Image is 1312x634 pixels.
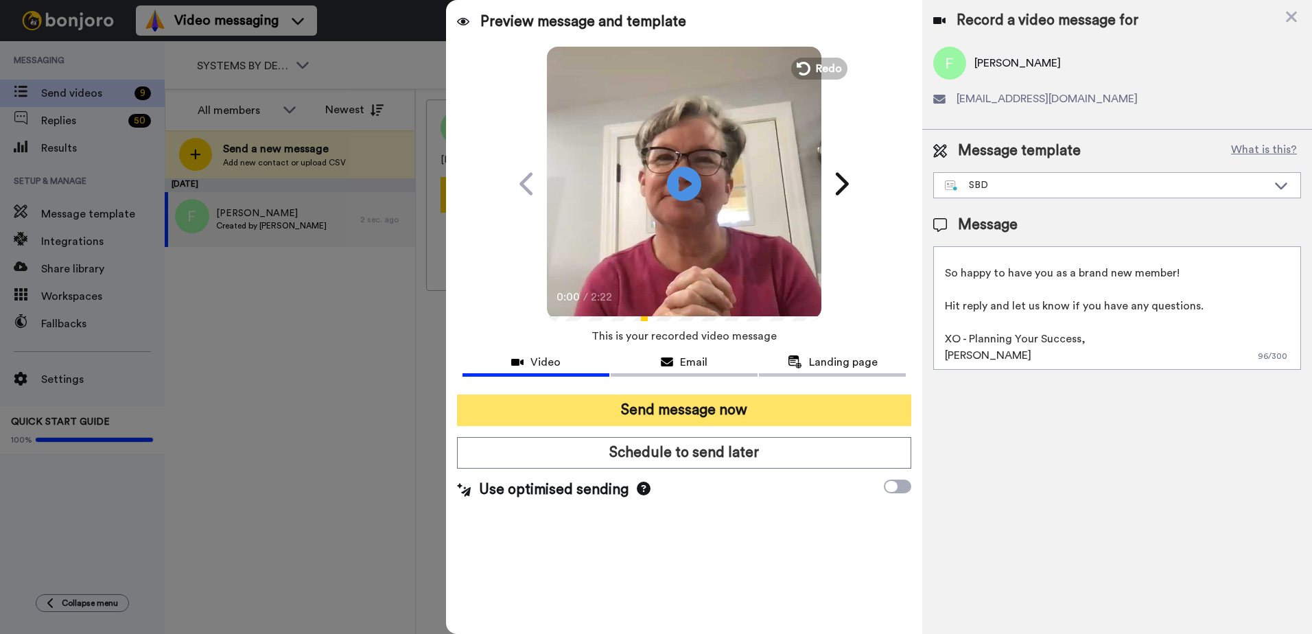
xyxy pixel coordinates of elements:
[583,289,588,305] span: /
[945,180,958,191] img: nextgen-template.svg
[591,321,777,351] span: This is your recorded video message
[809,354,878,371] span: Landing page
[457,437,911,469] button: Schedule to send later
[530,354,561,371] span: Video
[957,91,1138,107] span: [EMAIL_ADDRESS][DOMAIN_NAME]
[1227,141,1301,161] button: What is this?
[958,215,1018,235] span: Message
[479,480,629,500] span: Use optimised sending
[945,178,1267,192] div: SBD
[457,395,911,426] button: Send message now
[958,141,1081,161] span: Message template
[591,289,615,305] span: 2:22
[680,354,707,371] span: Email
[933,246,1301,370] textarea: Hi {first_name|there}, I recorded a message for you, check it out! So happy to have you as a bran...
[557,289,581,305] span: 0:00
